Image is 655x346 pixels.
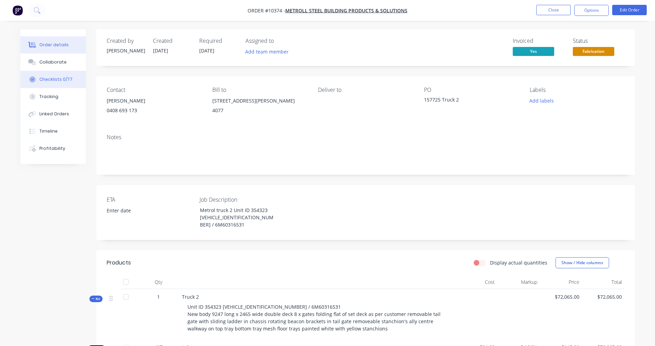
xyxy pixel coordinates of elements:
span: Yes [513,47,554,56]
button: Options [574,5,609,16]
div: Checklists 0/77 [39,76,73,83]
div: Tracking [39,94,58,100]
div: Created by [107,38,145,44]
span: Truck 2 [182,294,199,300]
div: [PERSON_NAME] [107,96,201,106]
div: [STREET_ADDRESS][PERSON_NAME] [212,96,307,106]
span: Fabrication [573,47,614,56]
span: Order #10374 - [248,7,285,14]
div: Bill to [212,87,307,93]
div: 157725 Truck 2 [424,96,510,106]
div: Labels [530,87,624,93]
label: Display actual quantities [490,259,547,266]
div: Created [153,38,191,44]
button: Close [536,5,571,15]
div: Contact [107,87,201,93]
div: [STREET_ADDRESS][PERSON_NAME]4077 [212,96,307,118]
button: Collaborate [20,54,86,71]
button: Show / Hide columns [556,257,609,268]
div: Qty [138,275,179,289]
span: Kit [91,296,100,301]
div: Status [573,38,625,44]
span: 1 [157,293,160,300]
span: Unit ID 354323 [VEHICLE_IDENTIFICATION_NUMBER] / 6M60316531 New body 9247 long x 2465 wide double... [187,304,442,332]
label: ETA [107,195,193,204]
button: Timeline [20,123,86,140]
button: Fabrication [573,47,614,57]
button: Checklists 0/77 [20,71,86,88]
div: Linked Orders [39,111,69,117]
button: Profitability [20,140,86,157]
div: Metrol truck 2 Unit ID 354323 [VEHICLE_IDENTIFICATION_NUMBER] / 6M60316531 [194,205,281,230]
div: Collaborate [39,59,67,65]
span: [DATE] [153,47,168,54]
div: Total [582,275,625,289]
button: Add team member [241,47,292,56]
div: Markup [498,275,540,289]
label: Job Description [200,195,286,204]
div: [PERSON_NAME] [107,47,145,54]
div: Assigned to [245,38,315,44]
div: Profitability [39,145,65,152]
div: Invoiced [513,38,565,44]
span: $72,065.00 [585,293,622,300]
a: Metroll Steel Building products & Solutions [285,7,407,14]
div: Required [199,38,237,44]
div: Kit [89,296,103,302]
span: [DATE] [199,47,214,54]
div: Products [107,259,131,267]
div: Notes [107,134,625,141]
span: $72,065.00 [543,293,580,300]
div: 4077 [212,106,307,115]
div: Order details [39,42,69,48]
img: Factory [12,5,23,16]
button: Tracking [20,88,86,105]
div: Price [540,275,582,289]
input: Enter date [102,205,188,216]
div: Deliver to [318,87,413,93]
button: Add team member [245,47,292,56]
div: [PERSON_NAME]0408 693 173 [107,96,201,118]
div: Timeline [39,128,58,134]
button: Linked Orders [20,105,86,123]
button: Order details [20,36,86,54]
div: 0408 693 173 [107,106,201,115]
div: Cost [455,275,498,289]
button: Add labels [526,96,558,105]
div: PO [424,87,519,93]
button: Edit Order [612,5,647,15]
